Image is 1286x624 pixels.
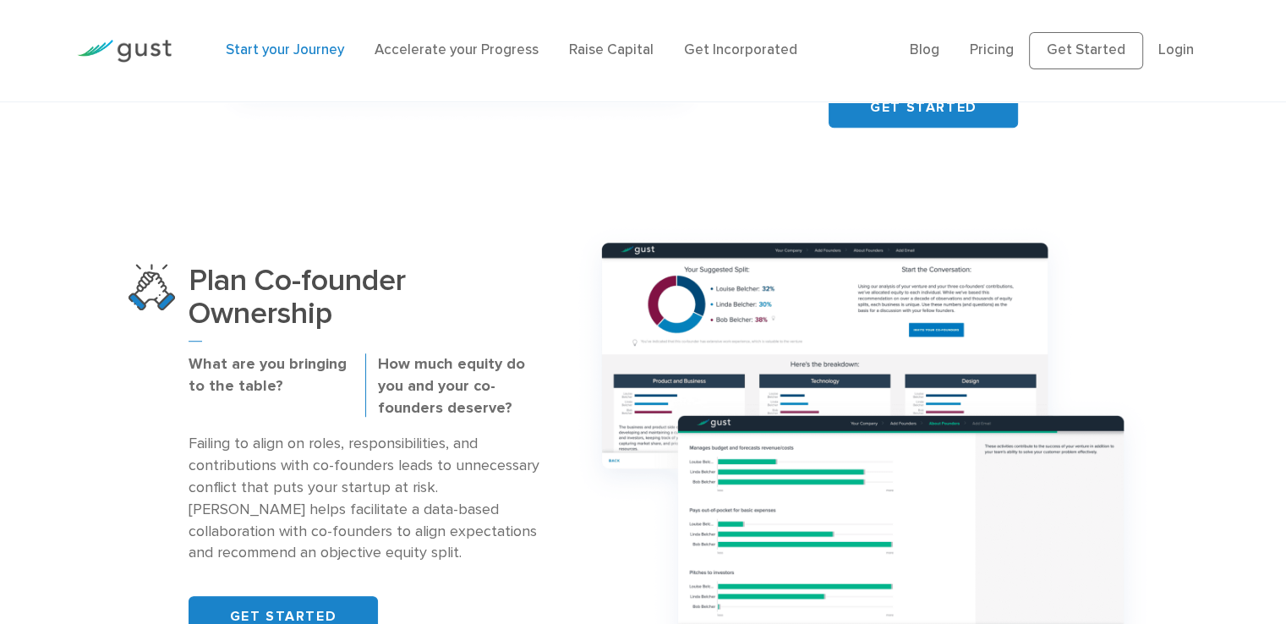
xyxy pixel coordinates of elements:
a: GET STARTED [829,87,1018,128]
a: Raise Capital [569,41,654,58]
p: Failing to align on roles, responsibilities, and contributions with co-founders leads to unnecess... [189,433,543,564]
img: Gust Logo [77,40,172,63]
a: Blog [910,41,939,58]
img: Plan Co Founder Ownership [129,264,175,310]
p: How much equity do you and your co-founders deserve? [378,353,542,419]
a: Get Incorporated [684,41,797,58]
h3: Plan Co-founder Ownership [189,264,543,342]
p: What are you bringing to the table? [189,353,353,397]
a: Start your Journey [226,41,344,58]
a: Accelerate your Progress [375,41,539,58]
a: Pricing [970,41,1014,58]
a: Login [1158,41,1194,58]
a: Get Started [1029,32,1143,69]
